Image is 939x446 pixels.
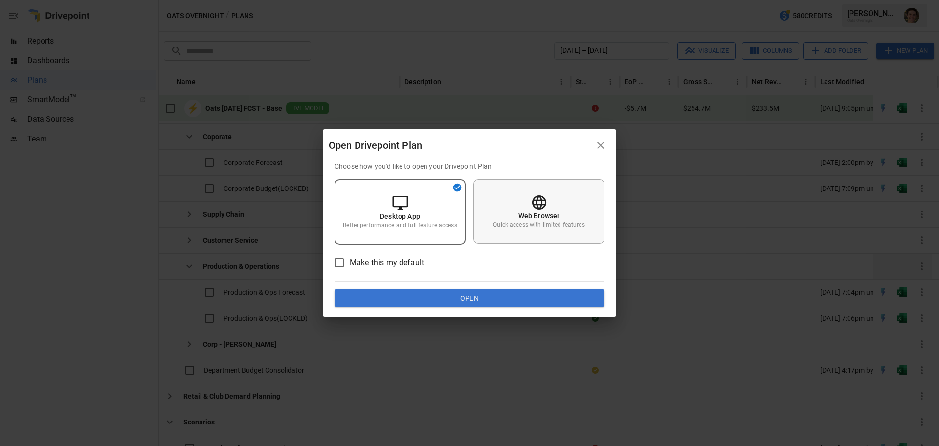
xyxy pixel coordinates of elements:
[350,257,424,269] span: Make this my default
[343,221,457,230] p: Better performance and full feature access
[335,162,604,171] p: Choose how you'd like to open your Drivepoint Plan
[380,211,420,221] p: Desktop App
[329,138,591,153] div: Open Drivepoint Plan
[335,289,604,307] button: Open
[518,211,560,221] p: Web Browser
[493,221,584,229] p: Quick access with limited features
